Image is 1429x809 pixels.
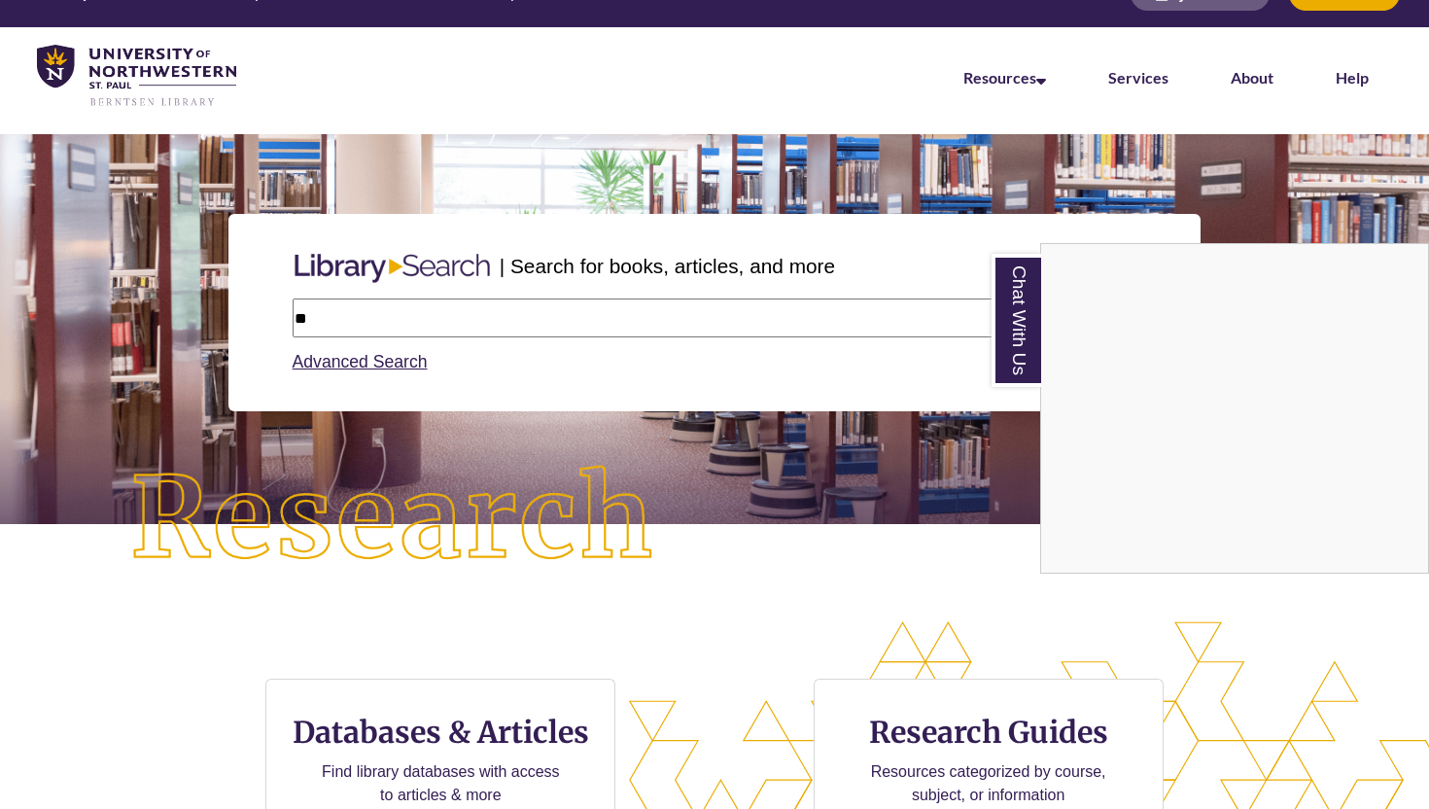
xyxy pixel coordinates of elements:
a: Services [1108,68,1168,87]
a: Help [1336,68,1369,87]
a: Chat With Us [992,254,1041,387]
div: Chat With Us [1040,243,1429,574]
a: Resources [963,68,1046,87]
a: About [1231,68,1273,87]
iframe: Chat Widget [1041,244,1428,573]
img: UNWSP Library Logo [37,45,236,108]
